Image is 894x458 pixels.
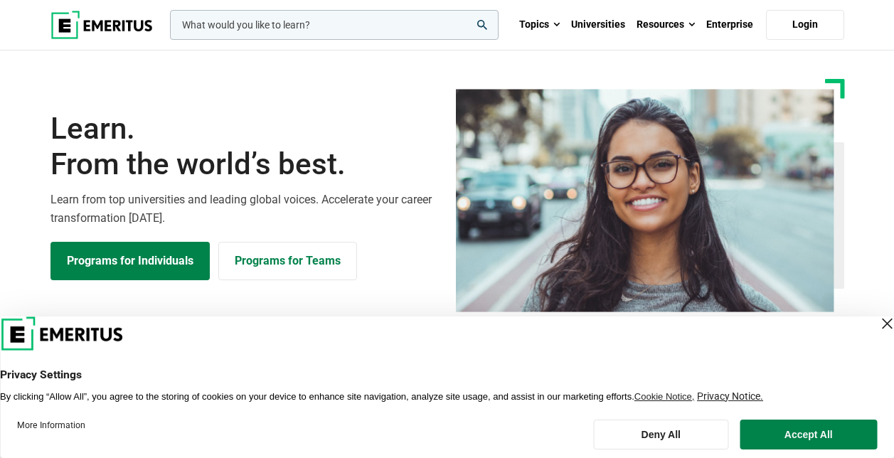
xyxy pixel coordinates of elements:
[170,10,499,40] input: woocommerce-product-search-field-0
[456,89,834,312] img: Learn from the world's best
[50,242,210,280] a: Explore Programs
[50,147,439,182] span: From the world’s best.
[766,10,844,40] a: Login
[50,191,439,227] p: Learn from top universities and leading global voices. Accelerate your career transformation [DATE].
[218,242,357,280] a: Explore for Business
[50,111,439,183] h1: Learn.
